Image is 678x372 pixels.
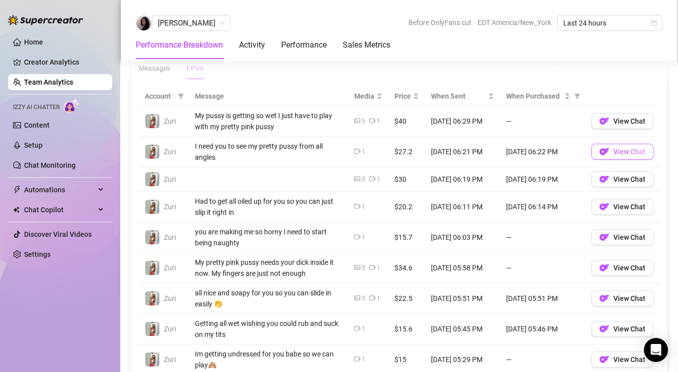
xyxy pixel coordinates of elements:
[362,324,365,334] div: 1
[24,230,92,238] a: Discover Viral Videos
[388,167,425,192] td: $30
[362,233,365,242] div: 1
[354,176,360,182] span: picture
[563,16,656,31] span: Last 24 hours
[591,178,653,186] a: OFView Chat
[425,192,500,222] td: [DATE] 06:11 PM
[574,93,580,99] span: filter
[195,110,342,132] div: My pussy is getting so wet I just have to play with my pretty pink pussy
[164,203,176,211] span: Zuri
[8,15,83,25] img: logo-BBDzfeDw.svg
[613,117,645,125] span: View Chat
[362,175,365,184] div: 5
[145,352,159,366] img: Zuri
[189,87,348,106] th: Message
[425,314,500,344] td: [DATE] 05:45 PM
[500,106,585,137] td: —
[164,294,176,302] span: Zuri
[145,172,159,186] img: Zuri
[599,293,609,303] img: OF
[425,106,500,137] td: [DATE] 06:29 PM
[24,54,104,70] a: Creator Analytics
[164,355,176,363] span: Zuri
[145,91,174,102] span: Account
[195,196,342,218] div: Had to get all oiled up for you so you can just slip it right in
[164,175,176,183] span: Zuri
[377,263,380,273] div: 1
[354,325,360,331] span: video-camera
[362,263,365,273] div: 5
[64,99,79,113] img: AI Chatter
[613,148,645,156] span: View Chat
[377,175,380,184] div: 1
[388,87,425,106] th: Price
[362,147,365,157] div: 1
[145,230,159,244] img: Zuri
[500,167,585,192] td: [DATE] 06:19 PM
[24,121,50,129] a: Content
[506,91,562,102] span: When Purchased
[591,266,653,274] a: OFView Chat
[13,206,20,213] img: Chat Copilot
[377,294,380,303] div: 1
[354,91,374,102] span: Media
[591,260,653,276] button: OFView Chat
[500,314,585,344] td: [DATE] 05:46 PM
[408,15,472,30] span: Before OnlyFans cut
[591,199,653,215] button: OFView Chat
[591,120,653,128] a: OFView Chat
[24,161,76,169] a: Chat Monitoring
[599,202,609,212] img: OF
[362,294,365,303] div: 5
[136,16,151,31] img: Isabelle D
[591,327,653,335] a: OFView Chat
[500,283,585,314] td: [DATE] 05:51 PM
[195,257,342,279] div: My pretty pink pussy needs your dick inside it now. My fingers are just not enough
[388,137,425,167] td: $27.2
[354,118,360,124] span: picture
[24,250,51,258] a: Settings
[195,141,342,163] div: I need you to see my pretty pussy from all angles
[354,356,360,362] span: video-camera
[591,205,653,213] a: OFView Chat
[343,39,390,51] div: Sales Metrics
[186,63,203,74] div: PPVs
[591,229,653,245] button: OFView Chat
[613,175,645,183] span: View Chat
[425,137,500,167] td: [DATE] 06:21 PM
[500,253,585,283] td: —
[500,137,585,167] td: [DATE] 06:22 PM
[599,324,609,334] img: OF
[613,203,645,211] span: View Chat
[195,348,342,370] div: Im getting undressed for you babe so we can play🙈
[136,39,223,51] div: Performance Breakdown
[425,283,500,314] td: [DATE] 05:51 PM
[500,87,585,106] th: When Purchased
[388,106,425,137] td: $40
[362,117,365,126] div: 5
[354,295,360,301] span: picture
[145,291,159,305] img: Zuri
[388,283,425,314] td: $22.5
[613,264,645,272] span: View Chat
[591,297,653,305] a: OFView Chat
[613,355,645,363] span: View Chat
[599,174,609,184] img: OF
[195,287,342,309] div: all nice and soapy for you so you can slide in easily 🤭
[178,93,184,99] span: filter
[13,103,60,112] span: Izzy AI Chatter
[591,358,653,366] a: OFView Chat
[377,117,380,126] div: 1
[24,78,73,86] a: Team Analytics
[24,141,43,149] a: Setup
[281,39,327,51] div: Performance
[599,263,609,273] img: OF
[195,226,342,248] div: you are making me so horny I need to start being naughty
[354,203,360,209] span: video-camera
[158,16,224,31] span: Isabelle D
[425,222,500,253] td: [DATE] 06:03 PM
[354,148,360,154] span: video-camera
[572,89,582,104] span: filter
[362,202,365,212] div: 1
[394,91,411,102] span: Price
